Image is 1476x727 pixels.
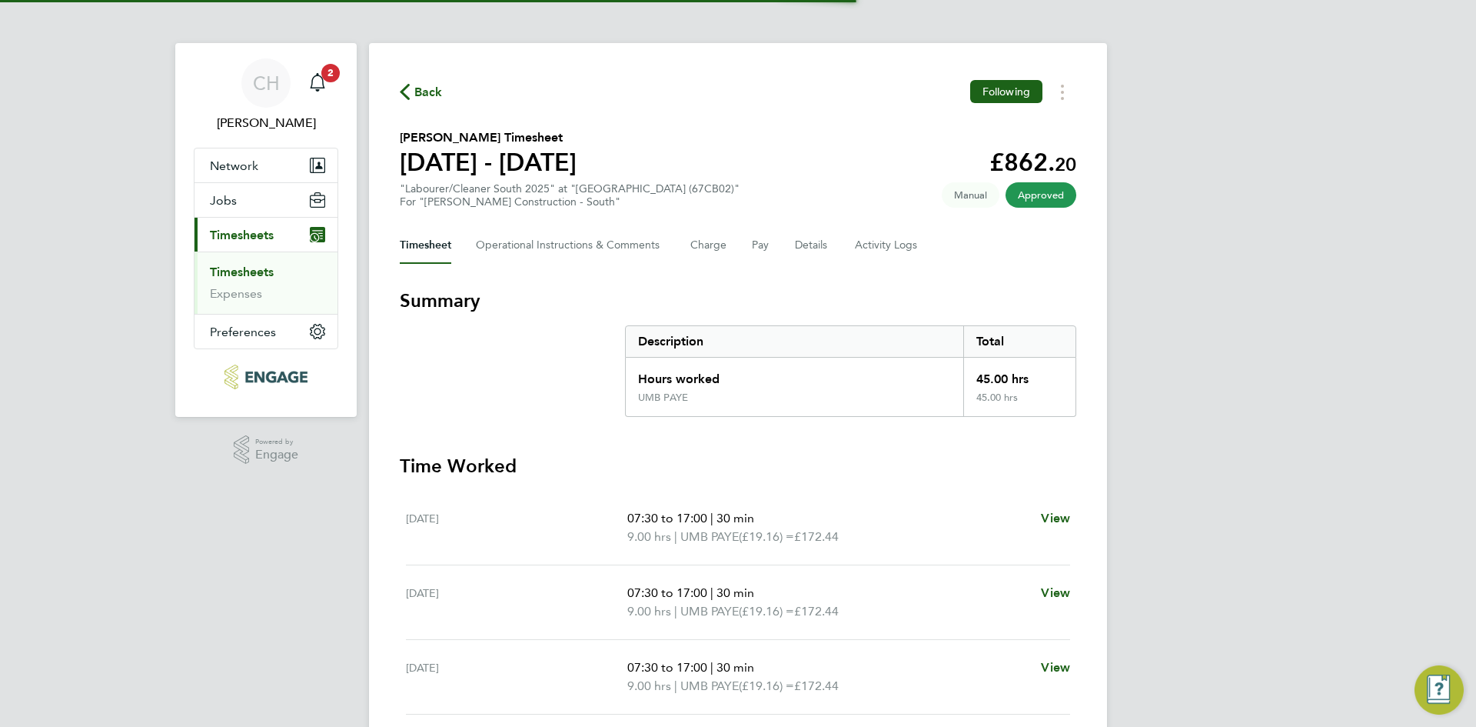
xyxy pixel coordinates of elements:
[175,43,357,417] nav: Main navigation
[739,604,794,619] span: (£19.16) =
[626,358,963,392] div: Hours worked
[970,80,1042,103] button: Following
[963,326,1075,357] div: Total
[716,585,754,600] span: 30 min
[710,585,713,600] span: |
[942,182,999,208] span: This timesheet was manually created.
[739,679,794,693] span: (£19.16) =
[210,265,274,279] a: Timesheets
[1006,182,1076,208] span: This timesheet has been approved.
[1041,659,1070,677] a: View
[210,193,237,208] span: Jobs
[255,449,298,462] span: Engage
[194,114,338,132] span: Charley Hughes
[627,604,671,619] span: 9.00 hrs
[982,85,1030,98] span: Following
[626,326,963,357] div: Description
[194,58,338,132] a: CH[PERSON_NAME]
[752,227,770,264] button: Pay
[400,82,443,102] button: Back
[255,435,298,449] span: Powered by
[989,148,1076,177] app-decimal: £862.
[400,128,577,147] h2: [PERSON_NAME] Timesheet
[406,509,627,546] div: [DATE]
[476,227,666,264] button: Operational Instructions & Comments
[680,602,739,621] span: UMB PAYE
[680,528,739,546] span: UMB PAYE
[194,183,337,217] button: Jobs
[210,158,258,173] span: Network
[234,435,299,465] a: Powered byEngage
[194,218,337,252] button: Timesheets
[414,83,443,102] span: Back
[194,315,337,348] button: Preferences
[674,679,677,693] span: |
[194,252,337,314] div: Timesheets
[638,392,688,404] div: UMB PAYE
[963,358,1075,392] div: 45.00 hrs
[1414,665,1464,715] button: Engage Resource Center
[400,195,740,208] div: For "[PERSON_NAME] Construction - South"
[400,147,577,178] h1: [DATE] - [DATE]
[716,511,754,525] span: 30 min
[739,529,794,544] span: (£19.16) =
[794,529,839,544] span: £172.44
[1041,660,1070,675] span: View
[302,58,333,108] a: 2
[963,392,1075,416] div: 45.00 hrs
[627,529,671,544] span: 9.00 hrs
[1041,584,1070,602] a: View
[795,227,830,264] button: Details
[627,511,707,525] span: 07:30 to 17:00
[794,679,839,693] span: £172.44
[224,365,307,389] img: rgbrec-logo-retina.png
[210,228,274,242] span: Timesheets
[210,325,276,339] span: Preferences
[1041,509,1070,528] a: View
[194,365,338,389] a: Go to home page
[690,227,727,264] button: Charge
[400,227,451,264] button: Timesheet
[400,182,740,208] div: "Labourer/Cleaner South 2025" at "[GEOGRAPHIC_DATA] (67CB02)"
[400,288,1076,313] h3: Summary
[210,286,262,301] a: Expenses
[1055,153,1076,175] span: 20
[674,604,677,619] span: |
[627,660,707,675] span: 07:30 to 17:00
[710,511,713,525] span: |
[321,64,340,82] span: 2
[710,660,713,675] span: |
[194,148,337,182] button: Network
[1041,511,1070,525] span: View
[625,325,1076,417] div: Summary
[1049,80,1076,104] button: Timesheets Menu
[855,227,919,264] button: Activity Logs
[716,660,754,675] span: 30 min
[400,454,1076,479] h3: Time Worked
[680,677,739,695] span: UMB PAYE
[253,73,280,93] span: CH
[406,659,627,695] div: [DATE]
[1041,585,1070,600] span: View
[674,529,677,544] span: |
[406,584,627,621] div: [DATE]
[627,585,707,600] span: 07:30 to 17:00
[627,679,671,693] span: 9.00 hrs
[794,604,839,619] span: £172.44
